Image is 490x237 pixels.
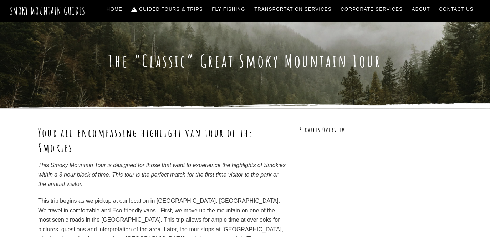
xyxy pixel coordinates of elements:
[129,2,206,17] a: Guided Tours & Trips
[38,51,452,71] h1: The “Classic” Great Smoky Mountain Tour
[409,2,433,17] a: About
[38,162,286,187] em: This Smoky Mountain Tour is designed for those that want to experience the highlights of Smokies ...
[104,2,125,17] a: Home
[209,2,248,17] a: Fly Fishing
[10,5,86,17] a: Smoky Mountain Guides
[437,2,476,17] a: Contact Us
[38,125,253,155] strong: Your all encompassing highlight van tour of the Smokies
[251,2,334,17] a: Transportation Services
[300,125,452,135] h3: Services Overview
[338,2,406,17] a: Corporate Services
